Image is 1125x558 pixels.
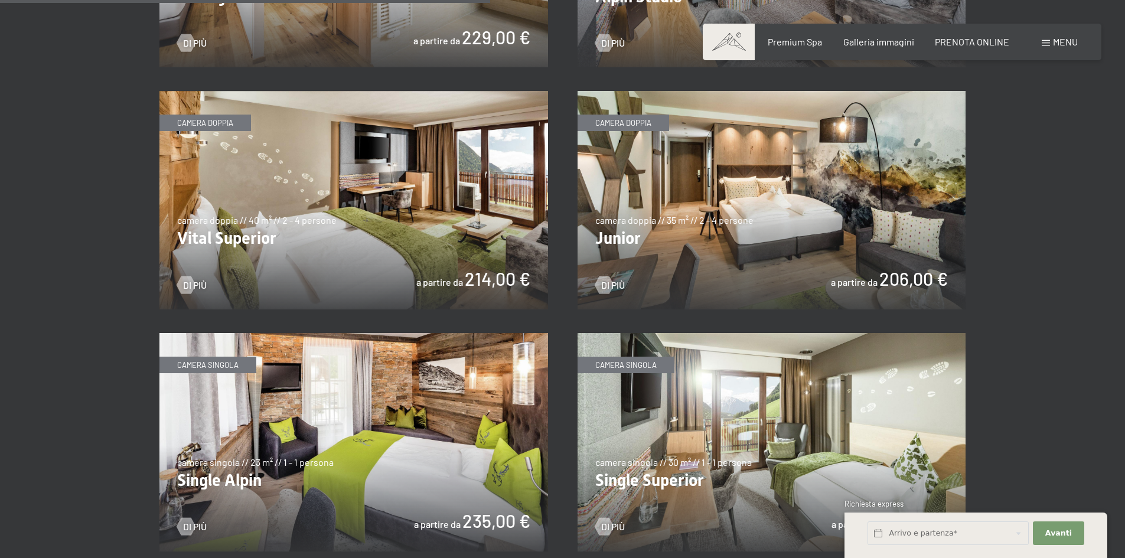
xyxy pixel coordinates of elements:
[183,520,207,533] span: Di più
[177,520,207,533] a: Di più
[935,36,1009,47] a: PRENOTA ONLINE
[601,279,625,292] span: Di più
[578,92,966,99] a: Junior
[177,37,207,50] a: Di più
[844,499,904,508] span: Richiesta express
[159,334,548,341] a: Single Alpin
[1053,36,1078,47] span: Menu
[177,279,207,292] a: Di più
[601,37,625,50] span: Di più
[595,520,625,533] a: Di più
[601,520,625,533] span: Di più
[183,279,207,292] span: Di più
[1033,521,1084,546] button: Avanti
[578,333,966,552] img: Single Superior
[768,36,822,47] a: Premium Spa
[595,279,625,292] a: Di più
[159,92,548,99] a: Vital Superior
[578,91,966,309] img: Junior
[843,36,914,47] a: Galleria immagini
[183,37,207,50] span: Di più
[595,37,625,50] a: Di più
[578,334,966,341] a: Single Superior
[159,91,548,309] img: Vital Superior
[1045,528,1072,539] span: Avanti
[159,333,548,552] img: Single Alpin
